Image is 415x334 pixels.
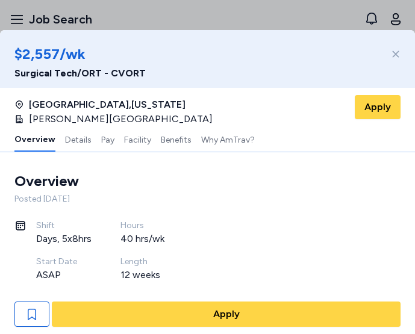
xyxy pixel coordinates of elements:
div: Days, 5x8hrs [36,232,92,246]
span: Apply [213,307,240,321]
div: Overview [14,172,79,191]
button: Details [65,126,92,152]
div: Hours [120,220,176,232]
div: Openings [36,292,92,304]
button: Apply [52,302,401,327]
button: Overview [14,126,55,152]
button: Benefits [161,126,192,152]
div: Posted [DATE] [14,193,401,205]
button: Why AmTrav? [201,126,255,152]
div: 12 weeks [120,268,176,282]
div: Shift [36,220,92,232]
div: Start Date [36,256,92,268]
div: 40 hrs/wk [120,232,176,246]
button: Pay [101,126,114,152]
div: ASAP [36,268,92,282]
button: Facility [124,126,151,152]
div: Length [120,256,176,268]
